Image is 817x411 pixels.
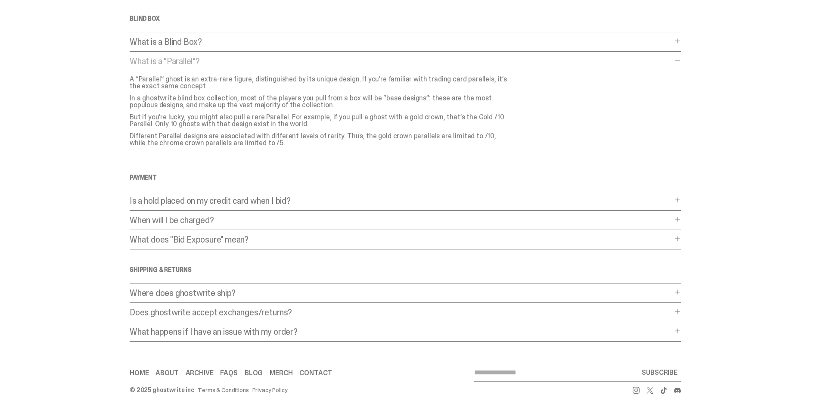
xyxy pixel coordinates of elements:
[130,95,509,109] p: In a ghostwrite blind box collection, most of the players you pull from a box will be “base desig...
[130,76,509,90] p: A “Parallel” ghost is an extra-rare figure, distinguished by its unique design. If you’re familia...
[155,370,178,377] a: About
[130,37,672,46] p: What is a Blind Box?
[130,289,672,297] p: Where does ghostwrite ship?
[130,387,194,393] div: © 2025 ghostwrite inc
[130,235,672,244] p: What does "Bid Exposure" mean?
[130,16,681,22] h4: Blind Box
[638,364,681,381] button: SUBSCRIBE
[130,308,672,317] p: Does ghostwrite accept exchanges/returns?
[299,370,332,377] a: Contact
[198,387,249,393] a: Terms & Conditions
[130,133,509,146] p: Different Parallel designs are associated with different levels of rarity. Thus, the gold crown p...
[130,267,681,273] h4: SHIPPING & RETURNS
[130,196,672,205] p: Is a hold placed on my credit card when I bid?
[130,216,672,224] p: When will I be charged?
[186,370,214,377] a: Archive
[270,370,292,377] a: Merch
[130,57,672,65] p: What is a "Parallel"?
[252,387,288,393] a: Privacy Policy
[130,174,681,181] h4: Payment
[130,370,149,377] a: Home
[130,327,672,336] p: What happens if I have an issue with my order?
[130,114,509,128] p: But if you’re lucky, you might also pull a rare Parallel. For example, if you pull a ghost with a...
[220,370,237,377] a: FAQs
[245,370,263,377] a: Blog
